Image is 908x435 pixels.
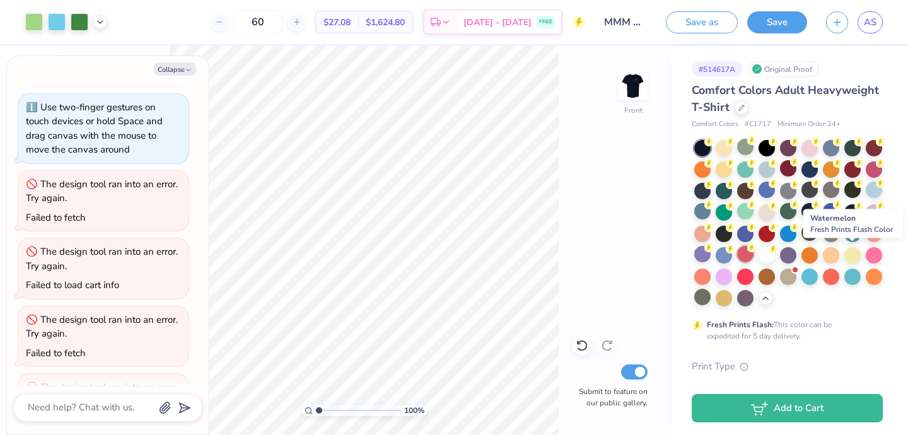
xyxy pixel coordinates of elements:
[810,224,893,235] span: Fresh Prints Flash Color
[26,245,178,272] div: The design tool ran into an error. Try again.
[233,11,282,33] input: – –
[26,178,178,205] div: The design tool ran into an error. Try again.
[692,119,738,130] span: Comfort Colors
[858,11,883,33] a: AS
[26,101,163,156] div: Use two-finger gestures on touch devices or hold Space and drag canvas with the mouse to move the...
[707,319,862,342] div: This color can be expedited for 5 day delivery.
[154,62,196,76] button: Collapse
[666,11,738,33] button: Save as
[323,16,351,29] span: $27.08
[707,320,774,330] strong: Fresh Prints Flash:
[864,15,876,30] span: AS
[463,16,532,29] span: [DATE] - [DATE]
[572,386,648,409] label: Submit to feature on our public gallery.
[747,11,807,33] button: Save
[692,83,879,115] span: Comfort Colors Adult Heavyweight T-Shirt
[692,359,883,374] div: Print Type
[26,211,86,224] div: Failed to fetch
[745,119,771,130] span: # C1717
[777,119,841,130] span: Minimum Order: 24 +
[404,405,424,416] span: 100 %
[366,16,405,29] span: $1,624.80
[26,347,86,359] div: Failed to fetch
[595,9,656,35] input: Untitled Design
[624,105,643,116] div: Front
[803,209,904,238] div: Watermelon
[748,61,819,77] div: Original Proof
[26,313,178,340] div: The design tool ran into an error. Try again.
[620,73,646,98] img: Front
[692,394,883,422] button: Add to Cart
[539,18,552,26] span: FREE
[692,61,742,77] div: # 514617A
[21,66,197,86] button: Switch to a similar product with stock
[26,381,178,408] div: The design tool ran into an error. Try again.
[26,279,119,291] div: Failed to load cart info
